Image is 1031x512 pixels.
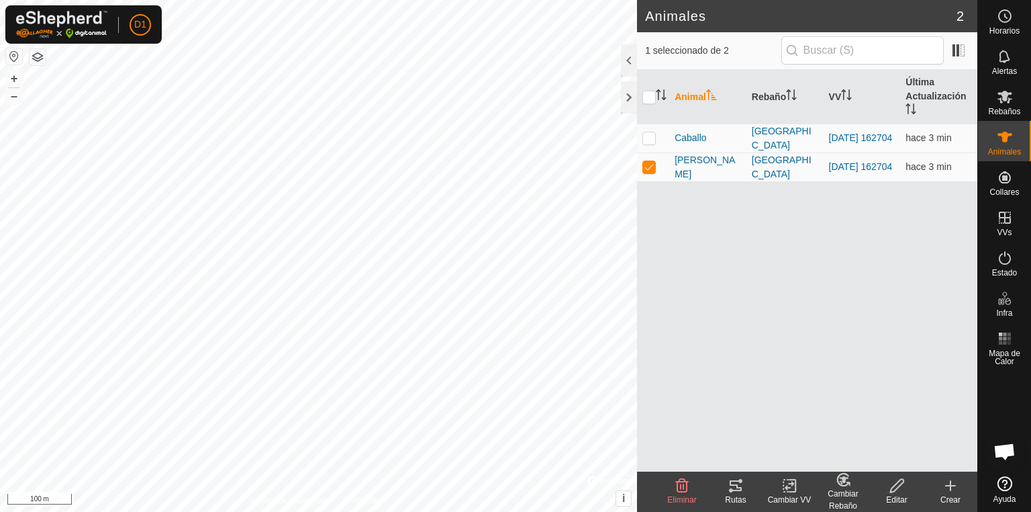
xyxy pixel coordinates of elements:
button: i [616,491,631,506]
span: 2 oct 2025, 9:04 [905,161,951,172]
div: Crear [924,494,977,506]
p-sorticon: Activar para ordenar [905,105,916,116]
p-sorticon: Activar para ordenar [656,91,667,102]
th: VV [824,70,901,124]
a: Contáctenos [343,495,388,507]
button: + [6,71,22,87]
a: Ayuda [978,471,1031,509]
span: Eliminar [667,495,696,505]
span: Collares [989,188,1019,196]
span: Mapa de Calor [981,349,1028,366]
a: Política de Privacidad [249,495,326,507]
span: Infra [996,309,1012,317]
span: Caballo [675,131,706,145]
span: 1 seleccionado de 2 [645,44,781,58]
div: [GEOGRAPHIC_DATA] [752,124,818,153]
button: Restablecer Mapa [6,48,22,65]
th: Animal [669,70,746,124]
span: Horarios [989,27,1020,35]
p-sorticon: Activar para ordenar [786,91,797,102]
span: i [622,493,625,504]
span: Alertas [992,67,1017,75]
p-sorticon: Activar para ordenar [706,91,717,102]
span: [PERSON_NAME] [675,153,741,181]
div: Editar [870,494,924,506]
span: 2 oct 2025, 9:04 [905,132,951,143]
a: [DATE] 162704 [829,161,893,172]
div: Rutas [709,494,763,506]
span: 2 [956,6,964,26]
a: [DATE] 162704 [829,132,893,143]
th: Rebaño [746,70,824,124]
h2: Animales [645,8,956,24]
img: Logo Gallagher [16,11,107,38]
p-sorticon: Activar para ordenar [841,91,852,102]
span: Rebaños [988,108,1020,116]
div: Cambiar Rebaño [816,488,870,512]
div: [GEOGRAPHIC_DATA] [752,153,818,181]
div: Chat abierto [985,431,1025,472]
button: Capas del Mapa [30,49,46,65]
span: D1 [134,17,146,32]
span: Ayuda [993,495,1016,503]
span: Estado [992,269,1017,277]
div: Cambiar VV [763,494,816,506]
th: Última Actualización [900,70,977,124]
span: VVs [997,228,1012,237]
input: Buscar (S) [781,36,944,65]
button: – [6,88,22,104]
span: Animales [988,148,1021,156]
